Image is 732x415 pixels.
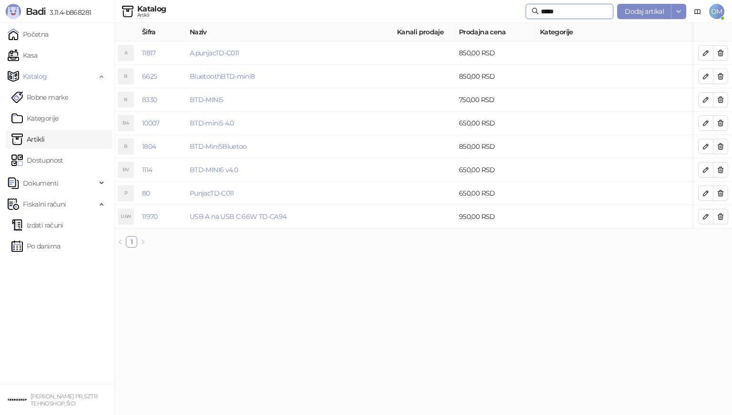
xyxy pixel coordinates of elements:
[6,4,21,19] img: Logo
[118,139,133,154] div: B
[118,69,133,84] div: B
[625,7,664,16] span: Dodaj artikal
[114,236,126,248] li: Prethodna strana
[46,8,91,17] span: 3.11.4-b868281
[142,95,157,104] a: 8330
[709,4,724,19] span: DM
[118,45,133,61] div: A
[11,130,45,149] a: ArtikliArtikli
[11,151,63,170] a: Dostupnost
[138,23,186,41] th: Šifra
[142,212,158,221] a: 11970
[186,112,393,135] td: BTD-mini5 4.0
[142,119,160,127] a: 10007
[30,393,97,407] small: [PERSON_NAME] PR, SZTR TEHNOSHOP, ŠID
[117,239,123,245] span: left
[190,212,286,221] a: USB A na USB C 66W TD-CA94
[142,49,156,57] a: 11817
[190,49,239,57] a: A.punjacTD-C011
[8,390,27,409] img: 64x64-companyLogo-68805acf-9e22-4a20-bcb3-9756868d3d19.jpeg
[118,186,133,201] div: P
[190,95,223,104] a: BTD-MINI5
[23,174,58,193] span: Dokumenti
[137,13,166,18] div: Artikli
[142,189,150,197] a: 80
[186,182,393,205] td: PunjacTD-C011
[140,239,146,245] span: right
[617,4,671,19] button: Dodaj artikal
[8,46,37,65] a: Kasa
[142,142,156,151] a: 1804
[190,119,234,127] a: BTD-mini5 4.0
[118,209,133,224] div: UAN
[122,6,133,17] img: Artikli
[11,88,68,107] a: Robne marke
[455,112,536,135] td: 650,00 RSD
[455,158,536,182] td: 650,00 RSD
[118,162,133,177] div: BV
[455,88,536,112] td: 750,00 RSD
[393,23,455,41] th: Kanali prodaje
[11,109,59,128] a: Kategorije
[455,135,536,158] td: 850,00 RSD
[190,189,234,197] a: PunjacTD-C011
[137,5,166,13] div: Katalog
[118,115,133,131] div: B4
[186,23,393,41] th: Naziv
[690,4,705,19] a: Dokumentacija
[186,158,393,182] td: BTD-MINI6 v4.0
[455,205,536,228] td: 950,00 RSD
[23,195,66,214] span: Fiskalni računi
[186,65,393,88] td: BluetoothBTD-mini8
[455,182,536,205] td: 650,00 RSD
[455,41,536,65] td: 850,00 RSD
[23,67,47,86] span: Katalog
[26,6,46,17] span: Badi
[11,216,63,235] a: Izdati računi
[8,25,49,44] a: Početna
[455,23,536,41] th: Prodajna cena
[540,27,730,37] span: Kategorije
[186,88,393,112] td: BTD-MINI5
[142,166,152,174] a: 1114
[190,142,247,151] a: BTD-Mini5Bluetoo
[126,237,137,247] a: 1
[455,65,536,88] td: 850,00 RSD
[137,236,149,248] button: right
[114,236,126,248] button: left
[186,135,393,158] td: BTD-Mini5Bluetoo
[142,72,157,81] a: 6625
[186,205,393,228] td: USB A na USB C 66W TD-CA94
[11,237,60,256] a: Po danima
[118,92,133,107] div: B
[137,236,149,248] li: Sledeća strana
[190,72,254,81] a: BluetoothBTD-mini8
[190,166,238,174] a: BTD-MINI6 v4.0
[186,41,393,65] td: A.punjacTD-C011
